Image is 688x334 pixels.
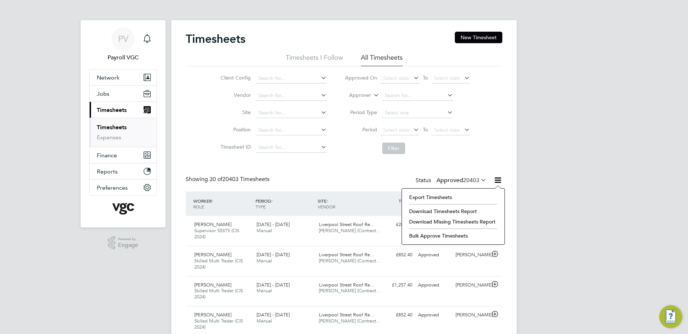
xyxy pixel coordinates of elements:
[453,309,490,321] div: [PERSON_NAME]
[97,107,127,113] span: Timesheets
[339,92,371,99] label: Approver
[112,203,134,215] img: vgcgroup-logo-retina.png
[257,312,290,318] span: [DATE] - [DATE]
[194,318,243,330] span: Skilled Multi Trader (CIS 2024)
[90,69,157,85] button: Network
[453,279,490,291] div: [PERSON_NAME]
[218,144,251,150] label: Timesheet ID
[108,236,139,250] a: Powered byEngage
[382,143,405,154] button: Filter
[436,177,486,184] label: Approved
[382,108,453,118] input: Select one
[218,75,251,81] label: Client Config
[97,152,117,159] span: Finance
[659,305,682,328] button: Engage Resource Center
[382,91,453,101] input: Search for...
[406,192,501,202] li: Export Timesheets
[271,198,272,204] span: /
[378,309,415,321] div: £852.40
[118,34,128,44] span: PV
[416,176,488,186] div: Status
[256,91,327,101] input: Search for...
[209,176,270,183] span: 20403 Timesheets
[378,219,415,231] div: £287.50
[378,279,415,291] div: £1,257.40
[319,282,375,288] span: Liverpool Street Roof Re…
[194,227,239,240] span: Supervisor SSSTS (CIS 2024)
[455,32,502,43] button: New Timesheet
[97,74,119,81] span: Network
[319,288,381,294] span: [PERSON_NAME] (Contract…
[406,217,501,227] li: Download Missing Timesheets Report
[118,242,138,248] span: Engage
[345,126,377,133] label: Period
[256,108,327,118] input: Search for...
[319,258,381,264] span: [PERSON_NAME] (Contract…
[406,231,501,241] li: Bulk Approve Timesheets
[415,279,453,291] div: Approved
[89,203,157,215] a: Go to home page
[254,194,316,213] div: PERIOD
[97,168,118,175] span: Reports
[90,118,157,147] div: Timesheets
[319,318,381,324] span: [PERSON_NAME] (Contract…
[421,125,430,134] span: To
[286,53,343,66] li: Timesheets I Follow
[326,198,328,204] span: /
[399,198,412,204] span: TOTAL
[319,227,381,234] span: [PERSON_NAME] (Contract…
[186,32,245,46] h2: Timesheets
[415,309,453,321] div: Approved
[257,318,272,324] span: Manual
[383,75,409,81] span: Select date
[434,75,460,81] span: Select date
[97,90,109,97] span: Jobs
[218,92,251,98] label: Vendor
[90,86,157,101] button: Jobs
[255,204,266,209] span: TYPE
[209,176,222,183] span: 30 of
[257,227,272,234] span: Manual
[186,176,271,183] div: Showing
[194,221,231,227] span: [PERSON_NAME]
[319,312,375,318] span: Liverpool Street Roof Re…
[256,143,327,153] input: Search for...
[406,206,501,216] li: Download Timesheets Report
[257,282,290,288] span: [DATE] - [DATE]
[319,221,375,227] span: Liverpool Street Roof Re…
[345,75,377,81] label: Approved On
[257,288,272,294] span: Manual
[378,249,415,261] div: £852.40
[97,134,121,141] a: Expenses
[81,20,166,227] nav: Main navigation
[97,184,128,191] span: Preferences
[194,288,243,300] span: Skilled Multi Trader (CIS 2024)
[453,249,490,261] div: [PERSON_NAME]
[318,204,335,209] span: VENDOR
[194,258,243,270] span: Skilled Multi Trader (CIS 2024)
[97,124,127,131] a: Timesheets
[463,177,479,184] span: 20403
[191,194,254,213] div: WORKER
[256,73,327,83] input: Search for...
[415,249,453,261] div: Approved
[194,312,231,318] span: [PERSON_NAME]
[218,126,251,133] label: Position
[218,109,251,116] label: Site
[194,282,231,288] span: [PERSON_NAME]
[90,102,157,118] button: Timesheets
[90,180,157,195] button: Preferences
[89,27,157,62] a: PVPayroll VGC
[89,53,157,62] span: Payroll VGC
[118,236,138,242] span: Powered by
[345,109,377,116] label: Period Type
[257,258,272,264] span: Manual
[421,73,430,82] span: To
[90,147,157,163] button: Finance
[257,252,290,258] span: [DATE] - [DATE]
[256,125,327,135] input: Search for...
[319,252,375,258] span: Liverpool Street Roof Re…
[90,163,157,179] button: Reports
[316,194,378,213] div: SITE
[434,127,460,133] span: Select date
